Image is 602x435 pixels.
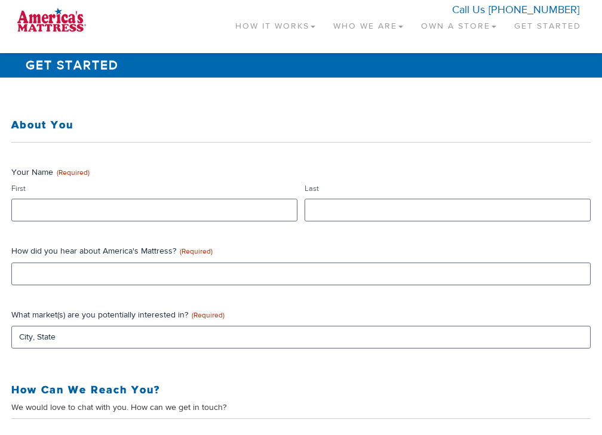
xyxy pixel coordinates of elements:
h1: Get Started [20,53,582,78]
h3: How Can We Reach You? [11,384,591,396]
div: We would love to chat with you. How can we get in touch? [11,402,591,414]
input: City, State [11,326,591,348]
legend: Your Name [11,166,90,178]
span: (Required) [192,310,225,320]
a: Who We Are [324,6,412,41]
label: First [11,183,297,195]
label: What market(s) are you potentially interested in? [11,309,591,321]
h3: About You [11,119,591,131]
span: (Required) [57,168,90,177]
label: How did you hear about America's Mattress? [11,245,591,257]
a: How It Works [226,6,324,41]
span: (Required) [180,246,213,256]
label: Last [305,183,591,195]
span: Call Us [452,3,485,17]
a: Get Started [505,6,590,41]
a: Own a Store [412,6,505,41]
a: [PHONE_NUMBER] [489,3,579,17]
img: logo [12,6,91,36]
